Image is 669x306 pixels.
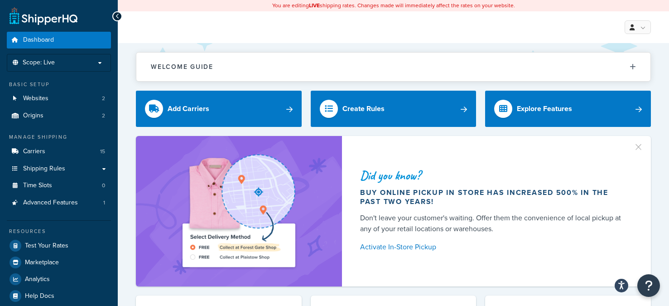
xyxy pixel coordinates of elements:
[7,90,111,107] li: Websites
[309,1,320,10] b: LIVE
[7,143,111,160] li: Carriers
[7,288,111,304] a: Help Docs
[7,107,111,124] a: Origins2
[7,177,111,194] a: Time Slots0
[7,194,111,211] a: Advanced Features1
[311,91,476,127] a: Create Rules
[102,95,105,102] span: 2
[100,148,105,155] span: 15
[103,199,105,207] span: 1
[7,271,111,287] a: Analytics
[25,276,50,283] span: Analytics
[23,59,55,67] span: Scope: Live
[7,107,111,124] li: Origins
[7,143,111,160] a: Carriers15
[23,148,45,155] span: Carriers
[7,160,111,177] a: Shipping Rules
[25,259,59,267] span: Marketplace
[23,199,78,207] span: Advanced Features
[102,112,105,120] span: 2
[360,241,629,253] a: Activate In-Store Pickup
[23,165,65,173] span: Shipping Rules
[7,81,111,88] div: Basic Setup
[23,112,43,120] span: Origins
[7,177,111,194] li: Time Slots
[7,238,111,254] a: Test Your Rates
[360,213,629,234] div: Don't leave your customer's waiting. Offer them the convenience of local pickup at any of your re...
[7,133,111,141] div: Manage Shipping
[517,102,572,115] div: Explore Features
[136,91,302,127] a: Add Carriers
[7,194,111,211] li: Advanced Features
[23,36,54,44] span: Dashboard
[637,274,660,297] button: Open Resource Center
[25,292,54,300] span: Help Docs
[25,242,68,250] span: Test Your Rates
[7,254,111,271] a: Marketplace
[23,182,52,189] span: Time Slots
[151,63,213,70] h2: Welcome Guide
[360,188,629,206] div: Buy online pickup in store has increased 500% in the past two years!
[485,91,651,127] a: Explore Features
[168,102,209,115] div: Add Carriers
[7,228,111,235] div: Resources
[23,95,48,102] span: Websites
[342,102,385,115] div: Create Rules
[360,169,629,182] div: Did you know?
[136,53,650,81] button: Welcome Guide
[7,90,111,107] a: Websites2
[7,32,111,49] a: Dashboard
[102,182,105,189] span: 0
[157,150,321,273] img: ad-shirt-map-b0359fc47e01cab431d101c4b569394f6a03f54285957d908178d52f29eb9668.png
